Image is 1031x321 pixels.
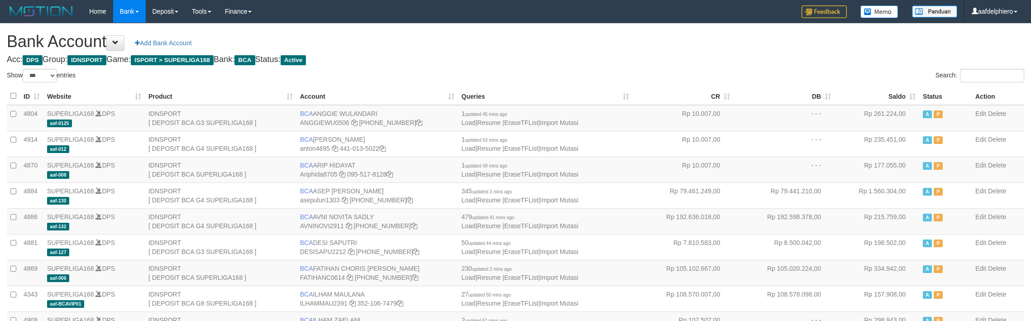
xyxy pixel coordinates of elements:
span: Active [923,265,932,273]
a: SUPERLIGA168 [47,187,94,195]
a: Import Mutasi [540,171,578,178]
td: IDNSPORT [ DEPOSIT BCA G4 SUPERLIGA168 ] [145,182,296,208]
span: | | | [462,213,578,230]
td: 4870 [20,157,43,182]
img: Button%20Memo.svg [860,5,898,18]
img: panduan.png [912,5,957,18]
a: Copy DESISAPU2212 to clipboard [348,248,354,255]
span: BCA [300,239,313,246]
span: updated 50 mins ago [468,292,511,297]
a: EraseTFList [504,248,538,255]
span: updated 49 mins ago [465,163,507,168]
td: Rp 1.560.304,00 [835,182,919,208]
span: BCA [300,136,313,143]
td: Rp 235.451,00 [835,131,919,157]
span: Paused [934,136,943,144]
th: Action [972,87,1024,105]
a: EraseTFList [504,119,538,126]
td: ASEP [PERSON_NAME] [PHONE_NUMBER] [296,182,458,208]
td: DPS [43,208,145,234]
td: 4884 [20,182,43,208]
td: DPS [43,182,145,208]
a: Resume [477,145,501,152]
td: AVNI NOVITA SADLY [PHONE_NUMBER] [296,208,458,234]
a: Resume [477,196,501,204]
a: EraseTFList [504,222,538,230]
span: 27 [462,291,511,298]
a: DESISAPU2212 [300,248,346,255]
td: IDNSPORT [ DEPOSIT BCA G4 SUPERLIGA168 ] [145,131,296,157]
img: MOTION_logo.png [7,5,76,18]
td: 4881 [20,234,43,260]
td: Rp 10.007,00 [633,157,734,182]
a: Load [462,196,476,204]
h4: Acc: Group: Game: Bank: Status: [7,55,1024,64]
a: Copy Ariphida8705 to clipboard [339,171,345,178]
td: IDNSPORT [ DEPOSIT BCA G3 SUPERLIGA168 ] [145,105,296,131]
td: [PERSON_NAME] 441-013-5022 [296,131,458,157]
span: | | | [462,239,578,255]
select: Showentries [23,69,57,82]
a: Edit [975,265,986,272]
td: FATIHAN CHORIS [PERSON_NAME] [PHONE_NUMBER] [296,260,458,286]
td: Rp 157.908,00 [835,286,919,311]
span: aaf-0125 [47,120,72,127]
th: Product: activate to sort column ascending [145,87,296,105]
a: ANGGIEWU0506 [300,119,349,126]
span: updated 3 mins ago [472,189,512,194]
a: Copy 0955178128 to clipboard [387,171,393,178]
span: | | | [462,162,578,178]
a: Edit [975,110,986,117]
th: Queries: activate to sort column ascending [458,87,633,105]
a: FATIHANC0614 [300,274,345,281]
a: SUPERLIGA168 [47,110,94,117]
td: DPS [43,260,145,286]
span: BCA [300,162,313,169]
td: DPS [43,286,145,311]
a: Edit [975,213,986,220]
td: Rp 105.102.667,00 [633,260,734,286]
td: Rp 108.570.007,00 [633,286,734,311]
td: - - - [734,131,835,157]
span: | | | [462,187,578,204]
a: Load [462,145,476,152]
a: SUPERLIGA168 [47,162,94,169]
span: | | | [462,136,578,152]
a: SUPERLIGA168 [47,213,94,220]
td: Rp 198.502,00 [835,234,919,260]
span: 1 [462,136,507,143]
span: Active [923,240,932,247]
a: Edit [975,291,986,298]
a: Copy asepulun1303 to clipboard [342,196,348,204]
a: AVNINOVI2911 [300,222,344,230]
a: EraseTFList [504,145,538,152]
td: DPS [43,234,145,260]
th: DB: activate to sort column ascending [734,87,835,105]
a: Copy AVNINOVI2911 to clipboard [346,222,352,230]
td: Rp 192.598.378,00 [734,208,835,234]
a: Copy 4410135022 to clipboard [379,145,386,152]
th: Saldo: activate to sort column ascending [835,87,919,105]
span: IDNSPORT [67,55,106,65]
a: Resume [477,274,501,281]
span: BCA [300,110,313,117]
span: Paused [934,265,943,273]
a: SUPERLIGA168 [47,136,94,143]
a: Copy FATIHANC0614 to clipboard [347,274,353,281]
td: IDNSPORT [ DEPOSIT BCA G9 SUPERLIGA168 ] [145,286,296,311]
span: BCA [300,291,313,298]
td: IDNSPORT [ DEPOSIT BCA G4 SUPERLIGA168 ] [145,208,296,234]
span: 479 [462,213,515,220]
td: Rp 215.759,00 [835,208,919,234]
td: Rp 177.055,00 [835,157,919,182]
td: Rp 79.461.249,00 [633,182,734,208]
a: Delete [988,136,1006,143]
span: BCA [300,265,313,272]
span: updated 45 mins ago [465,112,507,117]
span: Active [923,162,932,170]
h1: Bank Account [7,33,1024,51]
a: Load [462,248,476,255]
span: BCA [300,187,313,195]
a: Copy 4062281727 to clipboard [412,274,418,281]
span: BCA [234,55,255,65]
